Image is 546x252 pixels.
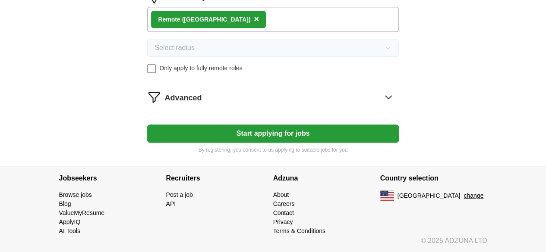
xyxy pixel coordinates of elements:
[147,64,156,73] input: Only apply to fully remote roles
[166,200,176,207] a: API
[273,200,295,207] a: Careers
[155,43,195,53] span: Select radius
[254,13,259,26] button: ×
[159,64,242,73] span: Only apply to fully remote roles
[59,218,81,225] a: ApplyIQ
[380,190,394,201] img: US flag
[164,92,202,104] span: Advanced
[147,39,398,57] button: Select radius
[166,191,193,198] a: Post a job
[464,191,483,200] button: change
[273,218,293,225] a: Privacy
[273,209,294,216] a: Contact
[398,191,461,200] span: [GEOGRAPHIC_DATA]
[147,124,398,143] button: Start applying for jobs
[59,191,92,198] a: Browse jobs
[273,227,325,234] a: Terms & Conditions
[273,191,289,198] a: About
[158,15,250,24] div: Remote ([GEOGRAPHIC_DATA])
[147,146,398,154] p: By registering, you consent to us applying to suitable jobs for you
[59,200,71,207] a: Blog
[254,14,259,24] span: ×
[147,90,161,104] img: filter
[59,227,81,234] a: AI Tools
[380,166,487,190] h4: Country selection
[59,209,105,216] a: ValueMyResume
